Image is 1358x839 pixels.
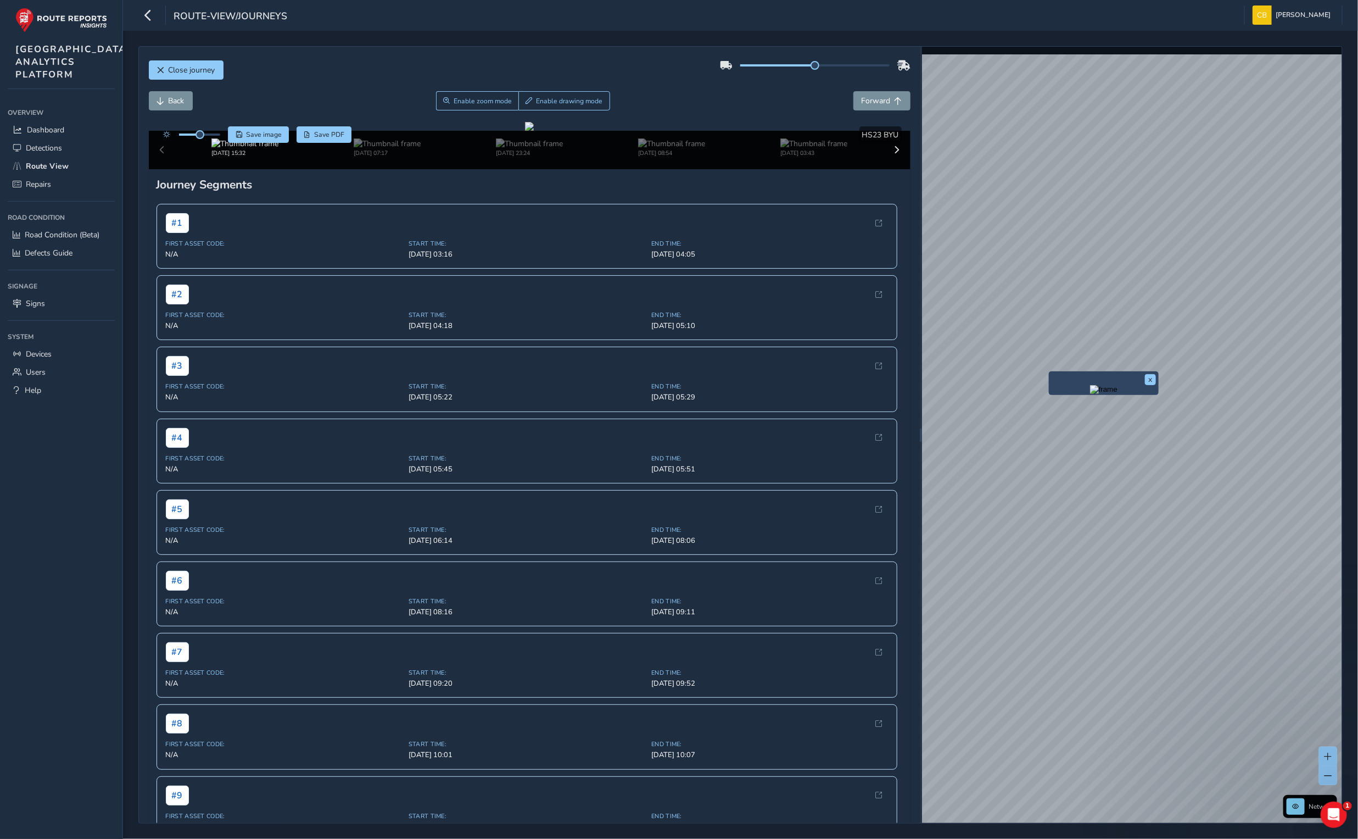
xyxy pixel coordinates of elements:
span: [DATE] 13:02 [651,822,887,832]
iframe: Intercom live chat [1321,802,1347,828]
span: N/A [166,679,402,688]
span: End Time: [651,812,887,820]
span: Start Time: [409,454,645,463]
div: [DATE] 15:32 [211,149,278,157]
span: 1 [1343,802,1352,810]
span: Signs [26,298,45,309]
span: First Asset Code: [166,597,402,605]
span: [DATE] 03:16 [409,249,645,259]
img: Thumbnail frame [780,138,847,149]
img: frame [1090,385,1117,394]
span: End Time: [651,240,887,248]
img: Thumbnail frame [496,138,563,149]
span: [DATE] 10:07 [651,750,887,760]
div: [DATE] 07:17 [354,149,421,157]
div: Journey Segments [157,177,903,192]
span: [DATE] 06:14 [409,536,645,546]
button: Forward [853,91,910,110]
span: Start Time: [409,669,645,677]
span: # 7 [166,642,189,662]
button: Save [228,126,289,143]
img: Thumbnail frame [211,138,278,149]
span: First Asset Code: [166,454,402,463]
div: Overview [8,104,115,121]
span: [PERSON_NAME] [1276,5,1331,25]
span: End Time: [651,382,887,391]
img: diamond-layout [1253,5,1272,25]
span: Save image [246,130,282,139]
a: Road Condition (Beta) [8,226,115,244]
span: # 1 [166,213,189,233]
span: N/A [166,464,402,474]
span: End Time: [651,454,887,463]
div: [DATE] 03:43 [780,149,847,157]
a: Devices [8,345,115,363]
span: Forward [862,96,891,106]
span: # 8 [166,714,189,734]
a: Repairs [8,175,115,193]
span: Start Time: [409,740,645,748]
span: Close journey [169,65,215,75]
span: [DATE] 08:16 [409,607,645,617]
a: Dashboard [8,121,115,139]
div: [DATE] 23:24 [496,149,563,157]
span: End Time: [651,669,887,677]
span: Help [25,385,41,396]
span: # 9 [166,786,189,805]
span: First Asset Code: [166,740,402,748]
span: Enable zoom mode [454,97,512,105]
a: Users [8,363,115,381]
a: Route View [8,157,115,175]
div: Signage [8,278,115,295]
span: N/A [166,822,402,832]
span: # 6 [166,571,189,591]
span: Road Condition (Beta) [25,230,99,240]
span: # 4 [166,428,189,448]
span: Start Time: [409,311,645,319]
span: [DATE] 04:05 [651,249,887,259]
span: [DATE] 09:20 [409,679,645,688]
span: First Asset Code: [166,240,402,248]
span: First Asset Code: [166,812,402,820]
span: Save PDF [314,130,344,139]
span: First Asset Code: [166,526,402,534]
span: N/A [166,536,402,546]
a: Help [8,381,115,399]
span: Network [1309,802,1334,811]
button: Draw [518,91,610,110]
span: Back [169,96,185,106]
a: Detections [8,139,115,157]
span: Start Time: [409,597,645,605]
span: Start Time: [409,240,645,248]
span: [DATE] 09:52 [651,679,887,688]
span: [DATE] 10:01 [409,750,645,760]
span: Dashboard [27,125,64,135]
span: Start Time: [409,382,645,391]
img: rr logo [15,8,107,32]
span: N/A [166,249,402,259]
div: [DATE] 08:54 [638,149,705,157]
span: Devices [26,349,52,359]
span: # 5 [166,499,189,519]
div: Road Condition [8,209,115,226]
span: route-view/journeys [174,9,287,25]
span: Defects Guide [25,248,72,258]
img: Thumbnail frame [354,138,421,149]
button: Close journey [149,60,223,80]
span: Start Time: [409,812,645,820]
span: First Asset Code: [166,669,402,677]
span: N/A [166,321,402,331]
button: Back [149,91,193,110]
span: End Time: [651,740,887,748]
button: Preview frame [1052,385,1156,392]
span: # 3 [166,356,189,376]
span: [DATE] 04:18 [409,321,645,331]
span: [DATE] 05:45 [409,464,645,474]
span: Detections [26,143,62,153]
button: PDF [297,126,352,143]
span: [DATE] 05:29 [651,392,887,402]
span: End Time: [651,597,887,605]
span: [DATE] 05:10 [651,321,887,331]
img: Thumbnail frame [638,138,705,149]
span: End Time: [651,526,887,534]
